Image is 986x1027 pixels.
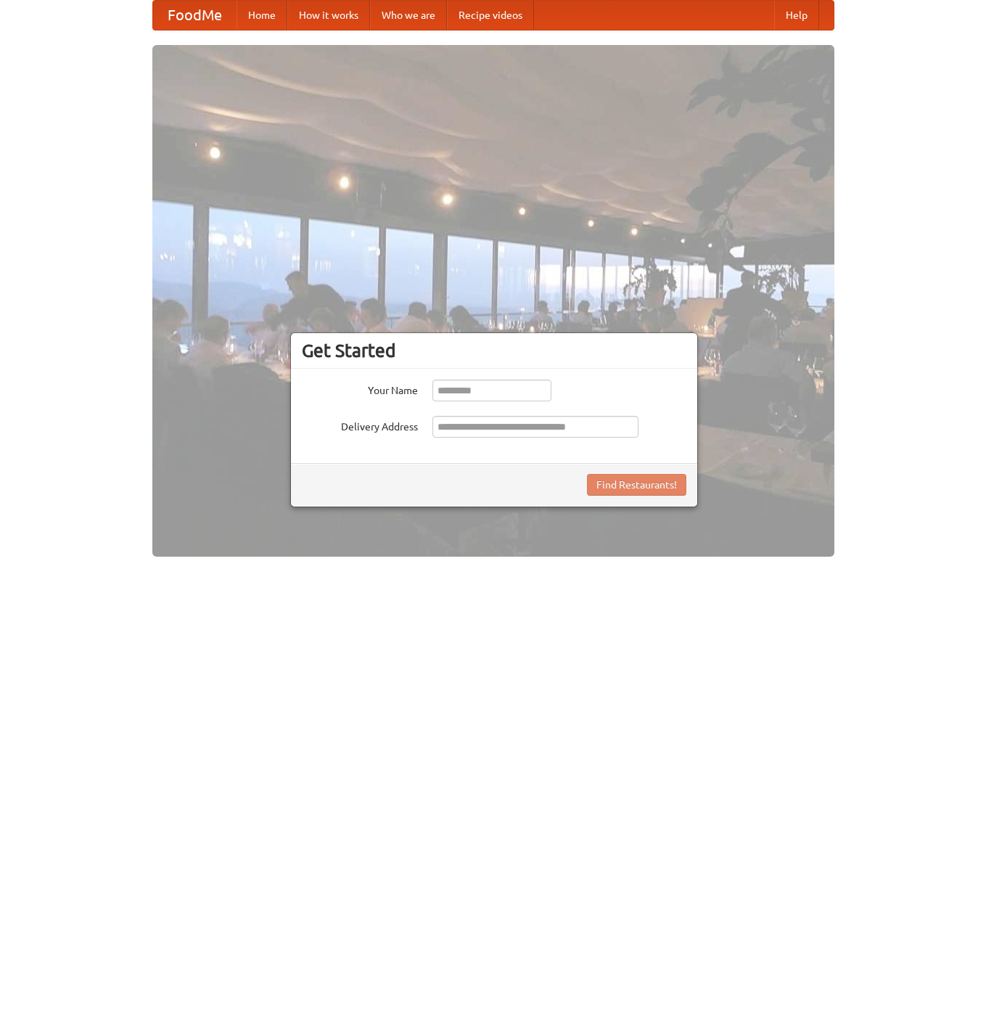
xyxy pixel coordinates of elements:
[774,1,819,30] a: Help
[153,1,237,30] a: FoodMe
[302,380,418,398] label: Your Name
[287,1,370,30] a: How it works
[370,1,447,30] a: Who we are
[587,474,686,496] button: Find Restaurants!
[302,340,686,361] h3: Get Started
[447,1,534,30] a: Recipe videos
[237,1,287,30] a: Home
[302,416,418,434] label: Delivery Address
